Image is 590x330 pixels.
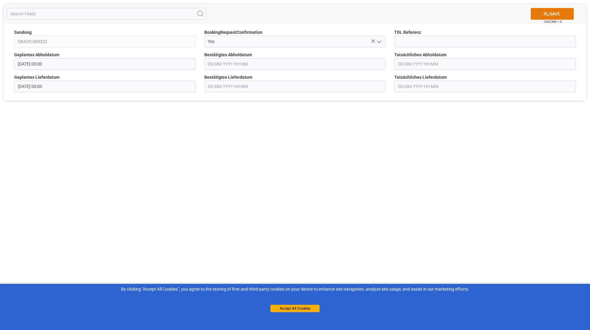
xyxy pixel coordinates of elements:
[544,19,562,24] span: Ctrl/CMD + S
[7,8,206,20] input: Search Fields
[394,29,421,36] span: TDL Referenz
[394,58,576,70] input: DD.MM.YYYY HH:MM
[394,74,447,81] span: Tatsächliches Lieferdatum
[14,81,196,92] input: DD.MM.YYYY HH:MM
[270,305,320,312] button: Accept All Cookies
[204,58,386,70] input: DD.MM.YYYY HH:MM
[14,58,196,70] input: DD.MM.YYYY HH:MM
[204,52,252,58] span: Bestätigtes Abholdatum
[374,37,383,46] button: open menu
[204,29,262,36] span: BookingRequestConfirmation
[204,81,386,92] input: DD.MM.YYYY HH:MM
[394,52,446,58] span: Tatsächliches Abholdatum
[531,8,574,20] button: SAVE
[14,74,60,81] span: Geplantes Lieferdatum
[204,74,252,81] span: Bestätigtes Lieferdatum
[4,286,586,292] div: By clicking "Accept All Cookies”, you agree to the storing of first and third-party cookies on yo...
[14,29,32,36] span: Sendung
[14,52,59,58] span: Geplantes Abholdatum
[394,81,576,92] input: DD.MM.YYYY HH:MM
